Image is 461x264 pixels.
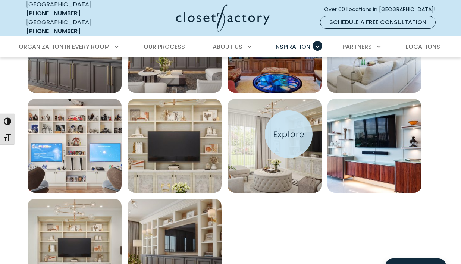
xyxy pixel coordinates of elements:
[327,99,421,193] a: Open inspiration gallery to preview enlarged image
[28,99,122,193] a: Open inspiration gallery to preview enlarged image
[26,9,81,18] a: [PHONE_NUMBER]
[144,43,185,51] span: Our Process
[176,4,270,32] img: Closet Factory Logo
[228,99,322,193] img: Custom built-ins in living room in light woodgrain finish
[213,43,242,51] span: About Us
[406,43,440,51] span: Locations
[26,18,117,36] div: [GEOGRAPHIC_DATA]
[26,27,81,35] a: [PHONE_NUMBER]
[324,6,441,13] span: Over 60 Locations in [GEOGRAPHIC_DATA]!
[327,99,421,193] img: Sleek entertainment center with floating shelves with underlighting
[228,99,322,193] a: Open inspiration gallery to preview enlarged image
[324,3,442,16] a: Over 60 Locations in [GEOGRAPHIC_DATA]!
[19,43,110,51] span: Organization in Every Room
[320,16,436,29] a: Schedule a Free Consultation
[13,37,448,57] nav: Primary Menu
[342,43,372,51] span: Partners
[28,99,122,193] img: Gaming media center with dual tv monitors and gaming console storage
[128,99,222,193] a: Open inspiration gallery to preview enlarged image
[274,43,310,51] span: Inspiration
[128,99,222,193] img: Built-in shelving around TV with decorative cabinet door fronts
